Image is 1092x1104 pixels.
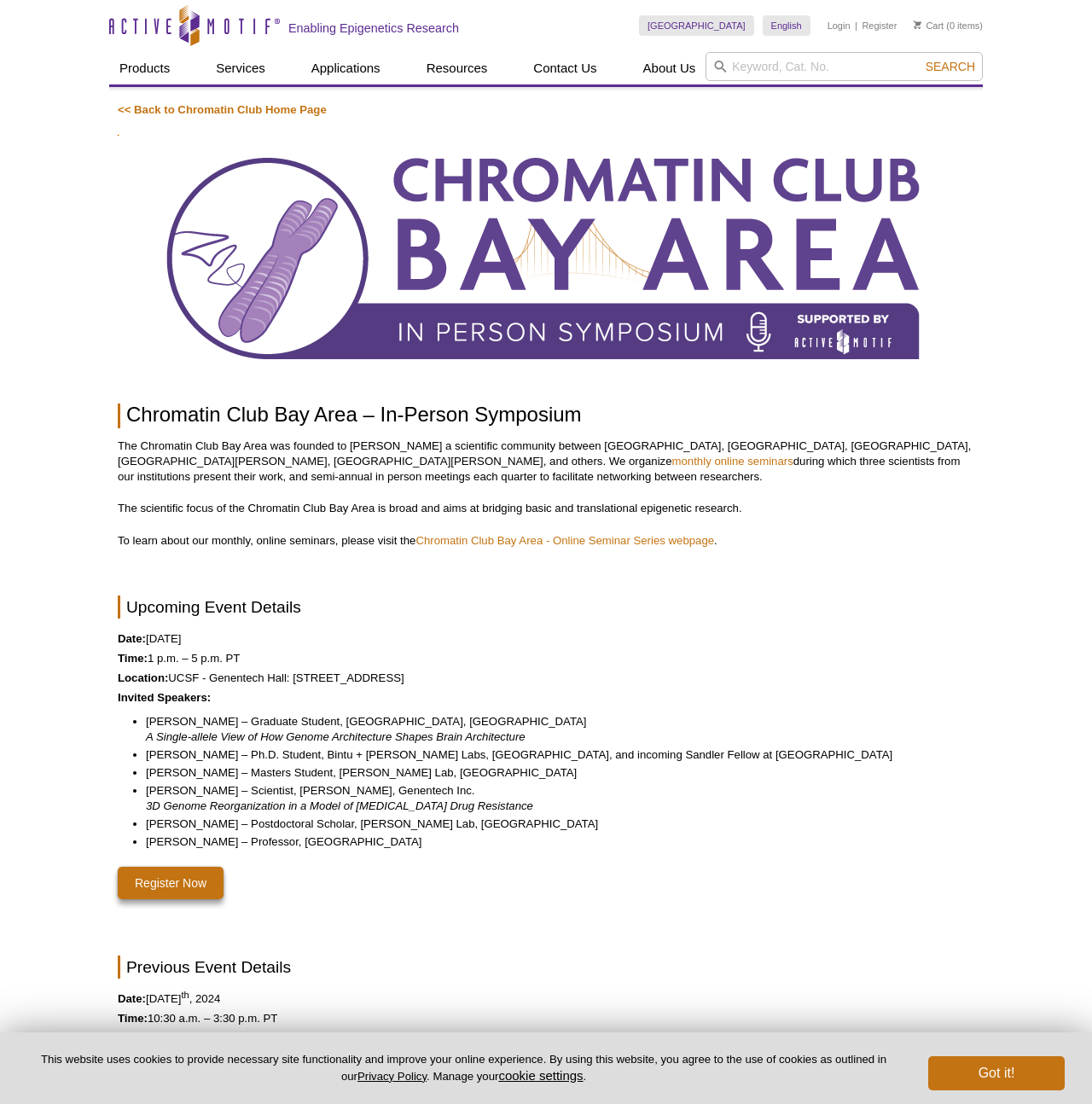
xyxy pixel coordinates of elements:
h2: Previous Event Details [118,956,974,979]
h1: Chromatin Club Bay Area – In-Person Symposium [118,404,974,428]
a: Resources [416,52,498,84]
a: Contact Us [523,52,607,84]
img: Chromatin Club Bay Area In Person [118,135,974,382]
a: Chromatin Club Bay Area - Online Seminar Series webpage [415,534,714,547]
strong: Date: [118,992,146,1005]
li: [PERSON_NAME] – Ph.D. Student, Bintu + [PERSON_NAME] Labs, [GEOGRAPHIC_DATA], and incoming Sandle... [146,747,957,763]
button: cookie settings [498,1068,583,1083]
a: Register [862,20,897,32]
p: This website uses cookies to provide necessary site functionality and improve your online experie... [27,1052,900,1084]
a: Login [828,20,851,32]
li: (0 items) [914,15,983,36]
a: English [763,15,810,36]
a: About Us [633,52,706,84]
h2: Enabling Epigenetics Research [288,20,459,36]
a: Register Now [118,867,224,899]
a: monthly online seminars [672,455,793,468]
li: [PERSON_NAME] – Professor, [GEOGRAPHIC_DATA] [146,834,957,850]
p: The scientific focus of the Chromatin Club Bay Area is broad and aims at bridging basic and trans... [118,501,974,516]
a: Privacy Policy [357,1070,427,1083]
button: Search [921,59,980,74]
em: A Single-allele View of How Genome Architecture Shapes Brain Architecture [146,730,526,743]
li: [PERSON_NAME] – Graduate Student, [GEOGRAPHIC_DATA], [GEOGRAPHIC_DATA] [146,714,957,745]
strong: Time: [118,1012,148,1025]
a: Services [206,52,276,84]
img: Your Cart [914,20,921,29]
a: Products [109,52,180,84]
input: Keyword, Cat. No. [706,52,983,81]
p: The Chromatin Club Bay Area was founded to [PERSON_NAME] a scientific community between [GEOGRAPH... [118,439,974,485]
span: Search [926,60,975,73]
strong: Date: [118,632,146,645]
a: Applications [301,52,391,84]
p: To learn about our monthly, online seminars, please visit the . [118,533,974,549]
p: UCSF - Genentech Hall: [STREET_ADDRESS] [118,671,974,686]
p: 10:30 a.m. – 3:30 p.m. PT [118,1011,974,1026]
strong: Time: [118,652,148,665]
strong: Location: [118,671,168,684]
p: UC Berkely, [PERSON_NAME] Bldg Rm 245 [118,1031,974,1046]
li: [PERSON_NAME] – Masters Student, [PERSON_NAME] Lab, [GEOGRAPHIC_DATA] [146,765,957,781]
a: Cart [914,20,944,32]
p: 1 p.m. – 5 p.m. PT [118,651,974,666]
li: [PERSON_NAME] – Scientist, [PERSON_NAME], Genentech Inc. [146,783,957,814]
p: [DATE] [118,631,974,647]
li: [PERSON_NAME] – Postdoctoral Scholar, [PERSON_NAME] Lab, [GEOGRAPHIC_DATA] [146,816,957,832]
h2: Upcoming Event Details [118,596,974,619]
a: [GEOGRAPHIC_DATA] [639,15,754,36]
a: << Back to Chromatin Club Home Page [118,103,327,116]
button: Got it! [928,1056,1065,1090]
p: [DATE] , 2024 [118,991,974,1007]
em: 3D Genome Reorganization in a Model of [MEDICAL_DATA] Drug Resistance [146,799,533,812]
sup: th [182,990,189,1000]
strong: Invited Speakers: [118,691,211,704]
li: | [855,15,857,36]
